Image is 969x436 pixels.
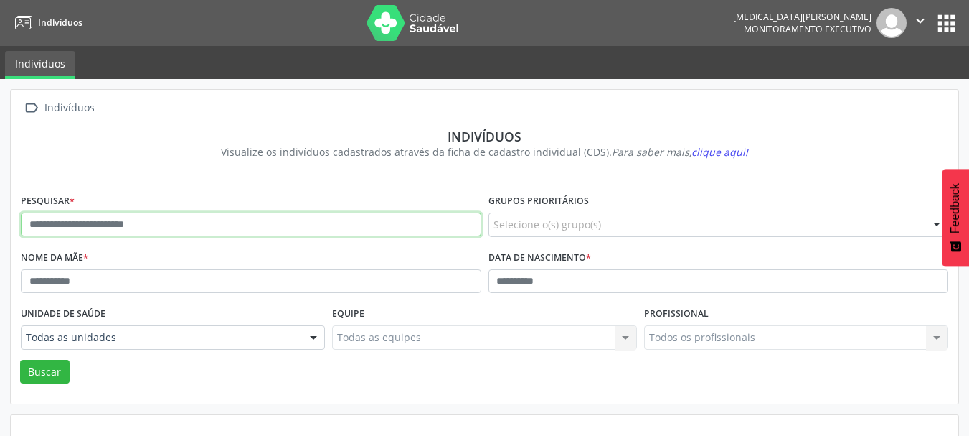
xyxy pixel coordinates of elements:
[744,23,871,35] span: Monitoramento Executivo
[38,17,82,29] span: Indivíduos
[912,13,928,29] i: 
[934,11,959,36] button: apps
[21,98,97,119] a:  Indivíduos
[20,360,70,384] button: Buscar
[10,11,82,34] a: Indivíduos
[691,145,748,159] span: clique aqui!
[644,303,709,325] label: Profissional
[21,98,42,119] i: 
[907,8,934,38] button: 
[5,51,75,79] a: Indivíduos
[949,183,962,233] span: Feedback
[612,145,748,159] i: Para saber mais,
[21,247,88,269] label: Nome da mãe
[332,303,364,325] label: Equipe
[733,11,871,23] div: [MEDICAL_DATA][PERSON_NAME]
[488,247,591,269] label: Data de nascimento
[21,190,75,213] label: Pesquisar
[31,144,938,159] div: Visualize os indivíduos cadastrados através da ficha de cadastro individual (CDS).
[31,129,938,144] div: Indivíduos
[21,303,105,325] label: Unidade de saúde
[493,217,601,232] span: Selecione o(s) grupo(s)
[488,190,589,213] label: Grupos prioritários
[876,8,907,38] img: img
[26,330,296,345] span: Todas as unidades
[942,169,969,266] button: Feedback - Mostrar pesquisa
[42,98,97,119] div: Indivíduos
